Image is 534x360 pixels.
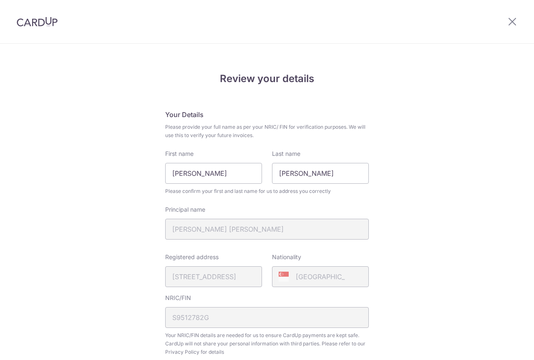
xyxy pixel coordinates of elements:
[272,253,301,261] label: Nationality
[165,123,369,140] span: Please provide your full name as per your NRIC/ FIN for verification purposes. We will use this t...
[17,17,58,27] img: CardUp
[165,187,369,195] span: Please confirm your first and last name for us to address you correctly
[165,150,194,158] label: First name
[165,163,262,184] input: First Name
[272,150,300,158] label: Last name
[165,110,369,120] h5: Your Details
[165,253,219,261] label: Registered address
[165,294,191,302] label: NRIC/FIN
[272,163,369,184] input: Last name
[165,205,205,214] label: Principal name
[165,331,369,356] span: Your NRIC/FIN details are needed for us to ensure CardUp payments are kept safe. CardUp will not ...
[165,71,369,86] h4: Review your details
